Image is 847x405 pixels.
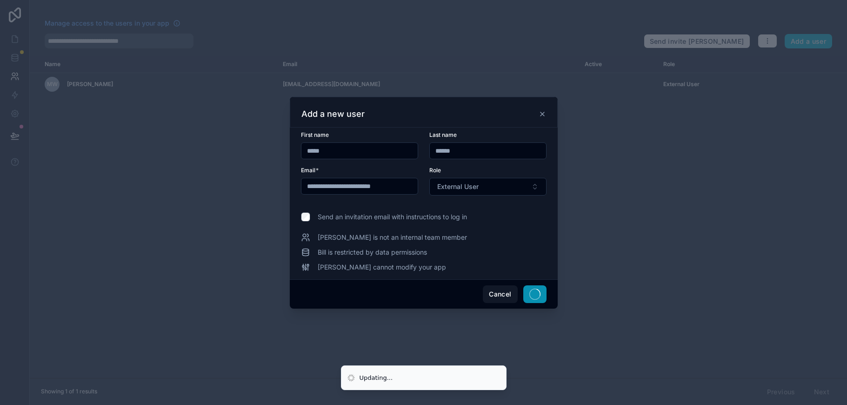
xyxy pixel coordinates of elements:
[318,248,427,257] span: Bill is restricted by data permissions
[429,178,547,196] button: Select Button
[360,373,393,383] div: Updating...
[301,131,329,138] span: First name
[301,108,365,120] h3: Add a new user
[318,233,467,242] span: [PERSON_NAME] is not an internal team member
[318,212,467,222] span: Send an invitation email with instructions to log in
[318,263,446,272] span: [PERSON_NAME] cannot modify your app
[301,167,315,174] span: Email
[429,167,441,174] span: Role
[483,285,517,303] button: Cancel
[301,212,310,222] input: Send an invitation email with instructions to log in
[429,131,457,138] span: Last name
[437,182,479,191] span: External User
